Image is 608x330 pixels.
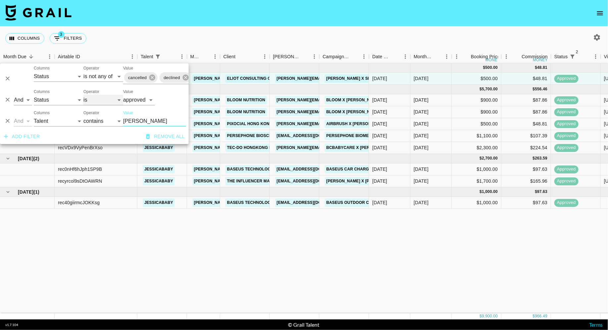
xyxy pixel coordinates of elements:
button: Sort [80,52,89,61]
select: Logic operator [14,95,32,105]
div: $87.86 [501,94,551,106]
span: approved [554,109,579,115]
button: Menu [177,52,187,62]
div: money [486,58,500,62]
button: Show filters [568,52,577,61]
div: 29/07/2025 [372,199,387,206]
a: BcBabycare x [PERSON_NAME] (1IG Reel, Story, IG Carousel) [325,144,464,152]
a: [PERSON_NAME][EMAIL_ADDRESS][DOMAIN_NAME] [275,96,383,104]
button: Sort [462,52,471,61]
div: 263.59 [535,156,547,161]
a: [PERSON_NAME][EMAIL_ADDRESS][DOMAIN_NAME] [192,132,300,140]
a: [PERSON_NAME][EMAIL_ADDRESS][DOMAIN_NAME] [192,165,300,173]
span: approved [554,178,579,184]
div: Oct '25 [414,75,429,82]
span: approved [554,97,579,103]
a: [PERSON_NAME][EMAIL_ADDRESS][DOMAIN_NAME] [192,108,300,116]
a: [PERSON_NAME][EMAIL_ADDRESS][DOMAIN_NAME] [192,144,300,152]
div: Manager [190,50,201,63]
div: 29/07/2025 [372,166,387,172]
div: Sep '25 [414,120,429,127]
div: $ [535,189,537,195]
button: Sort [300,52,309,61]
button: open drawer [593,7,607,20]
div: Commission [522,50,548,63]
div: Campaign (Type) [323,50,350,63]
div: Month Due [410,50,452,63]
select: Logic operator [14,116,32,126]
label: Operator [83,66,99,71]
span: approved [554,200,579,206]
div: Date Created [372,50,391,63]
button: Add filter [1,130,43,143]
a: Persephone Biosciences [225,132,286,140]
a: Tec-Do HongKong Limited [225,144,287,152]
div: 1,000.00 [482,189,498,195]
a: [PERSON_NAME][EMAIL_ADDRESS][PERSON_NAME][DOMAIN_NAME] [275,120,417,128]
div: 09/09/2025 [372,120,387,127]
button: Remove all [143,130,187,143]
a: [EMAIL_ADDRESS][DOMAIN_NAME] [275,177,349,185]
a: [PERSON_NAME][EMAIL_ADDRESS][DOMAIN_NAME] [275,108,383,116]
button: Sort [391,52,400,61]
span: ( 1 ) [33,189,39,195]
a: [PERSON_NAME][EMAIL_ADDRESS][DOMAIN_NAME] [192,177,300,185]
button: hide children [3,154,13,163]
a: Pixocial Hong Kong Limited [225,120,292,128]
div: 1 active filter [153,52,163,61]
img: Grail Talent [5,5,71,21]
div: 556.46 [535,86,547,92]
button: Show filters [50,33,86,44]
a: jessicababy [143,199,175,207]
span: approved [554,133,579,139]
span: declined [160,74,184,81]
label: Value [123,89,133,95]
div: 16/09/2025 [372,75,387,82]
span: approved [554,166,579,172]
div: $48.81 [501,73,551,85]
div: $ [533,86,535,92]
div: $1,100.00 [452,130,501,142]
span: [DATE] [18,155,33,162]
button: Sort [26,52,36,61]
div: 9,900.00 [482,313,498,319]
button: Delete [3,116,13,126]
button: Menu [260,52,270,62]
a: Bloom x [PERSON_NAME] (IG, TT) 2/2 [325,108,404,116]
div: $ [480,313,482,319]
div: $1,000.00 [452,164,501,175]
a: Terms [589,321,603,328]
input: Filter value [123,116,186,126]
button: Menu [127,52,137,62]
div: v 1.7.104 [5,323,18,327]
div: $2,300.00 [452,142,501,154]
div: 966.49 [535,313,547,319]
div: $87.86 [501,106,551,118]
div: 48.81 [537,65,547,71]
label: Operator [83,89,99,95]
button: Show filters [153,52,163,61]
button: Menu [591,52,601,62]
a: Baseus Car Charger x [PERSON_NAME] [325,165,415,173]
label: Columns [34,89,50,95]
a: The Influencer Marketing Factory [225,177,310,185]
div: $500.00 [452,118,501,130]
div: 18/08/2025 [372,109,387,115]
a: Eliot Consulting Group LLC [225,74,293,83]
a: Bloom Nutrition [225,108,267,116]
a: [PERSON_NAME][EMAIL_ADDRESS][DOMAIN_NAME] [275,74,383,83]
div: Aug '25 [414,166,429,172]
span: ( 2 ) [33,155,39,162]
div: $ [533,156,535,161]
div: Talent [137,50,187,63]
div: cancelled [124,72,158,83]
div: 02/09/2025 [372,144,387,151]
button: Sort [201,52,210,61]
span: approved [554,121,579,127]
div: $900.00 [452,106,501,118]
a: BASEUS TECHNOLOGY (HK) CO. LIMITED [225,199,311,207]
div: $165.96 [501,175,551,187]
div: $97.63 [501,197,551,209]
a: Bloom Nutrition [225,96,267,104]
div: rec40giirmcJOKKsg [58,199,100,206]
